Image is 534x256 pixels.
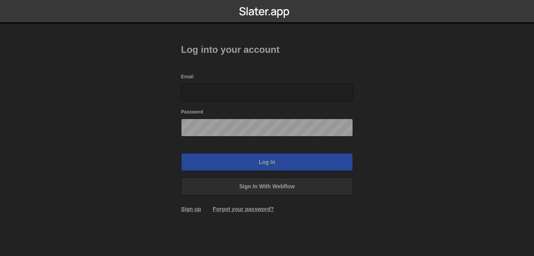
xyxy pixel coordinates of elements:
a: Forgot your password? [213,206,274,212]
h2: Log into your account [181,43,353,56]
label: Email [181,73,194,81]
a: Sign in with Webflow [181,177,353,195]
label: Password [181,108,203,116]
a: Sign up [181,206,201,212]
input: Log in [181,153,353,171]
